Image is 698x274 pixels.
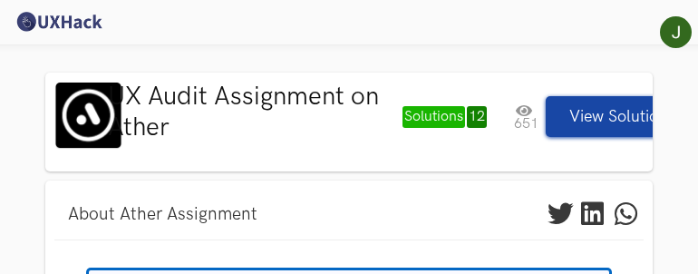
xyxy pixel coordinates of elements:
[54,82,122,150] img: Ather logo
[467,106,487,128] a: 12
[660,16,692,48] img: Your profile pic
[14,11,104,33] img: UXHack logo
[108,82,393,142] h3: UX Audit Assignment on Ather
[402,106,465,128] a: Solutions
[54,200,271,230] a: About Ather Assignment
[509,103,543,130] span: 651
[546,96,698,137] button: View Solutions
